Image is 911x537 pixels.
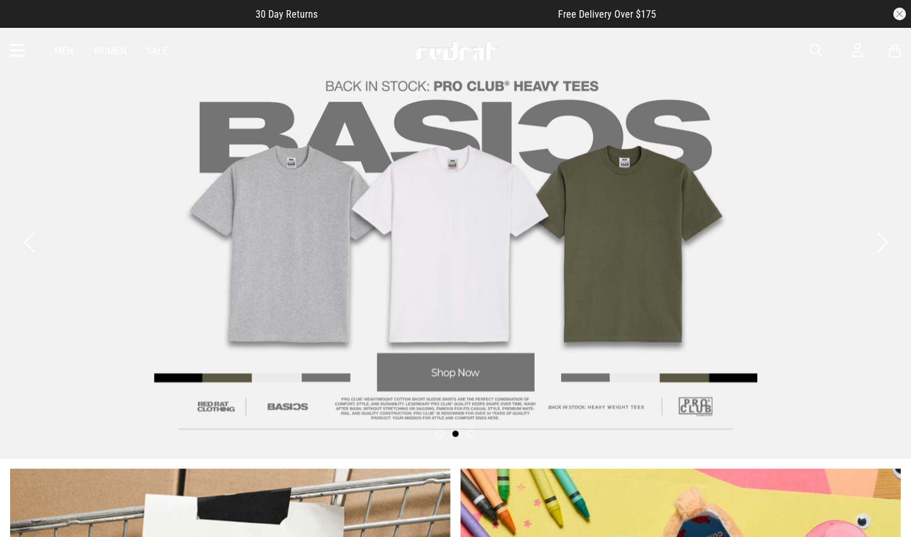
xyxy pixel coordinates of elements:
img: Redrat logo [415,41,499,60]
iframe: Customer reviews powered by Trustpilot [343,8,533,20]
span: Free Delivery Over $175 [558,8,656,20]
a: Sale [147,45,168,57]
button: Next slide [874,229,891,256]
a: Men [54,45,73,57]
a: Women [94,45,127,57]
button: Previous slide [20,229,37,256]
span: 30 Day Returns [256,8,318,20]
